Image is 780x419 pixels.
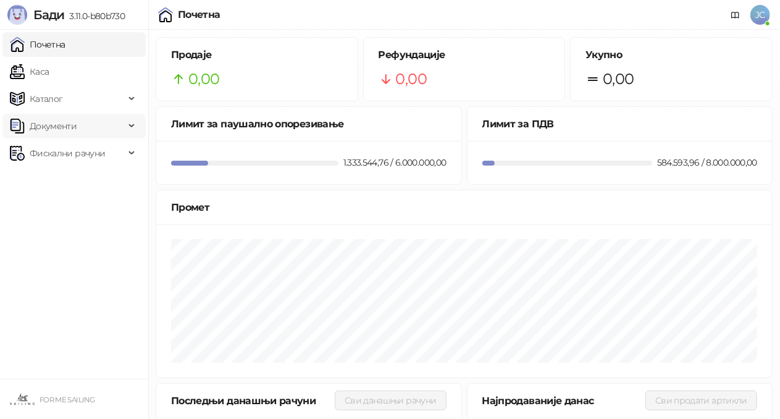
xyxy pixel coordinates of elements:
div: Последњи данашњи рачуни [171,393,335,408]
span: Каталог [30,87,63,111]
h5: Продаје [171,48,343,62]
div: 584.593,96 / 8.000.000,00 [655,156,760,169]
div: 1.333.544,76 / 6.000.000,00 [341,156,449,169]
small: FOR ME SAILING [40,396,94,404]
button: Сви данашњи рачуни [335,391,446,410]
a: Каса [10,59,49,84]
div: Лимит за паушално опорезивање [171,116,447,132]
button: Сви продати артикли [645,391,757,410]
span: 0,00 [188,67,219,91]
div: Најпродаваније данас [482,393,646,408]
img: 64x64-companyLogo-9ee8a3d5-cff1-491e-b183-4ae94898845c.jpeg [10,387,35,412]
span: 0,00 [603,67,634,91]
h5: Укупно [585,48,757,62]
div: Промет [171,200,757,215]
div: Почетна [178,10,220,20]
a: Документација [726,5,745,25]
img: Logo [7,5,27,25]
div: Лимит за ПДВ [482,116,758,132]
h5: Рефундације [379,48,550,62]
span: Бади [33,7,64,22]
span: Фискални рачуни [30,141,105,166]
a: Почетна [10,32,65,57]
span: 0,00 [396,67,427,91]
span: JC [750,5,770,25]
span: Документи [30,114,77,138]
span: 3.11.0-b80b730 [64,11,125,22]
